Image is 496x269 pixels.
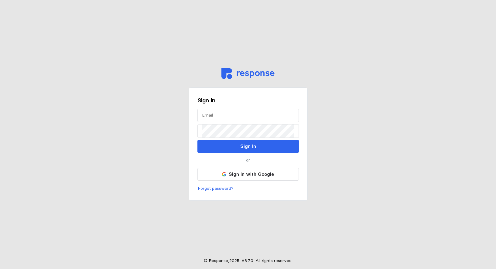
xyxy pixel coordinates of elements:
[197,140,299,153] button: Sign In
[197,168,299,181] button: Sign in with Google
[197,185,234,192] button: Forgot password?
[222,172,226,176] img: svg%3e
[197,96,299,104] h3: Sign in
[221,68,275,79] img: svg%3e
[246,157,250,164] p: or
[240,142,256,150] p: Sign In
[202,109,294,122] input: Email
[229,170,274,178] p: Sign in with Google
[198,185,234,192] p: Forgot password?
[204,257,292,264] p: © Response, 2025 . V 8.7.0 . All rights reserved.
